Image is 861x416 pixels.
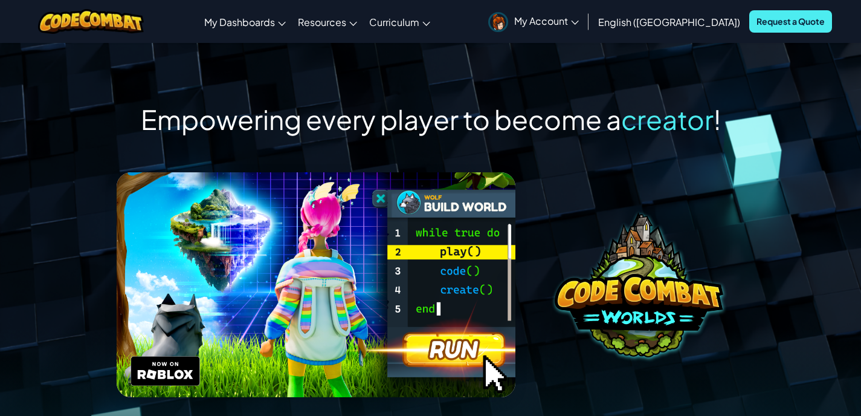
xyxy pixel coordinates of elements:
[38,9,144,34] img: CodeCombat logo
[621,102,714,136] span: creator
[117,172,516,397] img: header.png
[598,16,740,28] span: English ([GEOGRAPHIC_DATA])
[714,102,721,136] span: !
[555,212,723,357] img: coco-worlds-no-desc.png
[514,15,579,27] span: My Account
[363,5,436,38] a: Curriculum
[592,5,746,38] a: English ([GEOGRAPHIC_DATA])
[482,2,585,41] a: My Account
[198,5,292,38] a: My Dashboards
[298,16,346,28] span: Resources
[141,102,621,136] span: Empowering every player to become a
[292,5,363,38] a: Resources
[488,12,508,32] img: avatar
[749,10,832,33] a: Request a Quote
[369,16,419,28] span: Curriculum
[204,16,275,28] span: My Dashboards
